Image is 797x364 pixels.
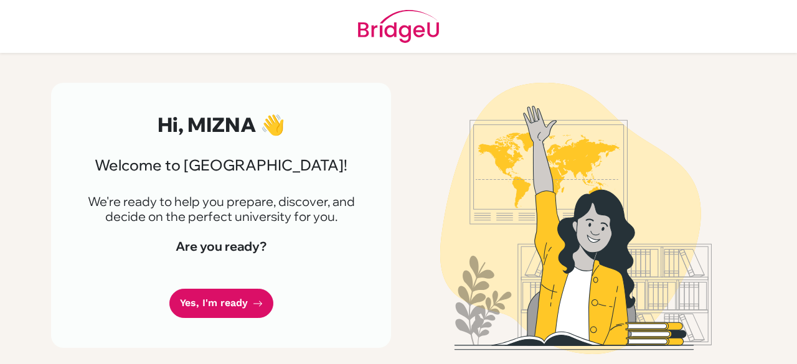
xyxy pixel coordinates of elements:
a: Yes, I'm ready [169,289,273,318]
h3: Welcome to [GEOGRAPHIC_DATA]! [81,156,361,174]
p: We're ready to help you prepare, discover, and decide on the perfect university for you. [81,194,361,224]
h2: Hi, MIZNA 👋 [81,113,361,136]
h4: Are you ready? [81,239,361,254]
iframe: Opens a widget where you can find more information [717,327,785,358]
